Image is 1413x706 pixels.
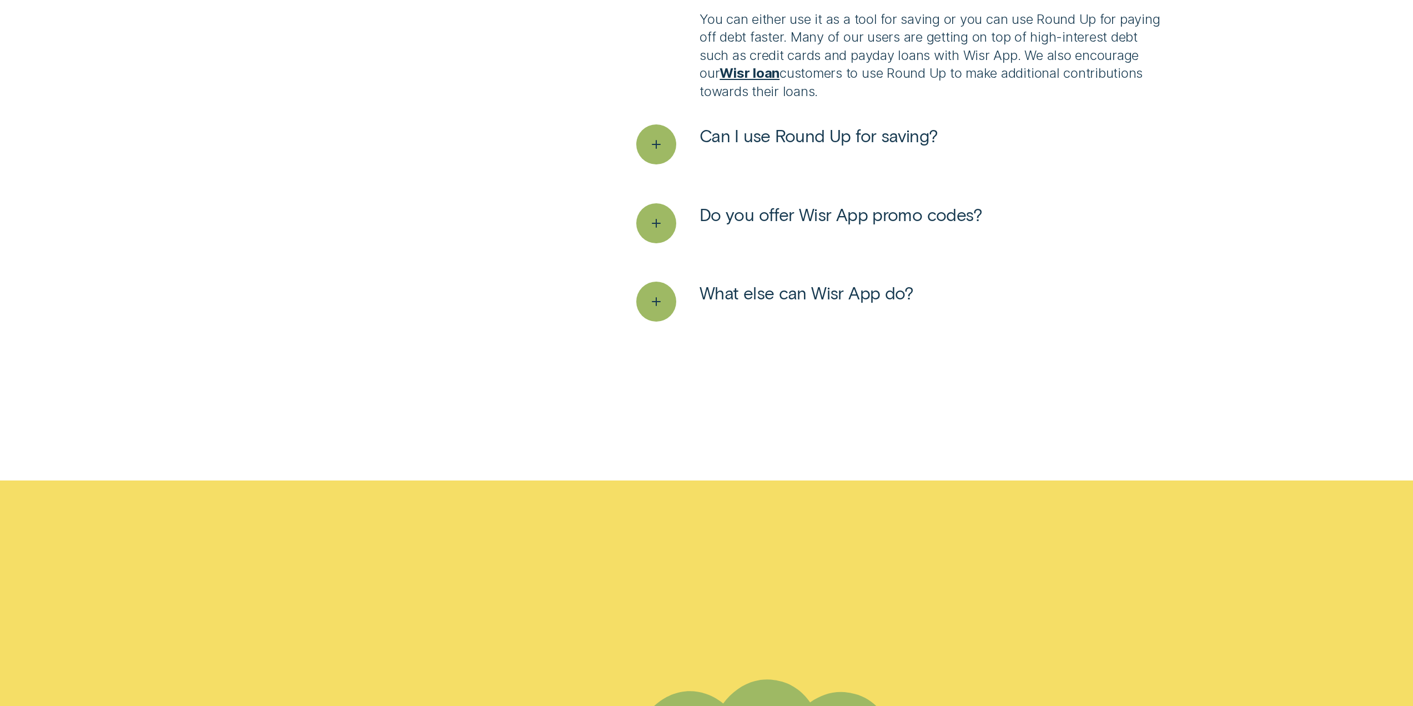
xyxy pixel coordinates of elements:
[636,203,983,243] button: See more
[720,65,780,81] a: Wisr loan
[700,11,1161,101] p: You can either use it as a tool for saving or you can use Round Up for paying off debt faster. Ma...
[636,124,938,164] button: See more
[636,282,914,322] button: See more
[700,282,914,303] span: What else can Wisr App do?
[700,124,938,146] span: Can I use Round Up for saving?
[700,203,983,225] span: Do you offer Wisr App promo codes?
